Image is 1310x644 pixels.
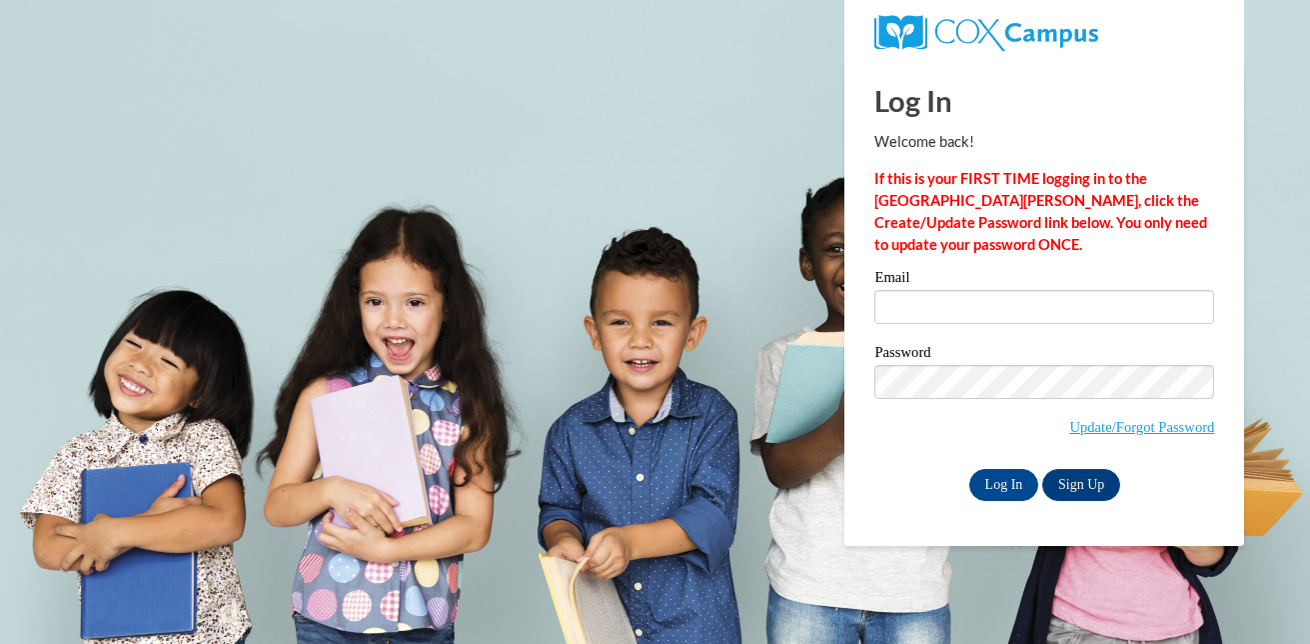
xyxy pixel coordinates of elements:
p: Welcome back! [874,131,1214,153]
a: COX Campus [874,23,1097,40]
input: Log In [969,469,1039,501]
label: Email [874,270,1214,290]
img: COX Campus [874,15,1097,51]
h1: Log In [874,80,1214,121]
a: Sign Up [1042,469,1120,501]
strong: If this is your FIRST TIME logging in to the [GEOGRAPHIC_DATA][PERSON_NAME], click the Create/Upd... [874,170,1207,253]
label: Password [874,345,1214,365]
a: Update/Forgot Password [1069,419,1214,435]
